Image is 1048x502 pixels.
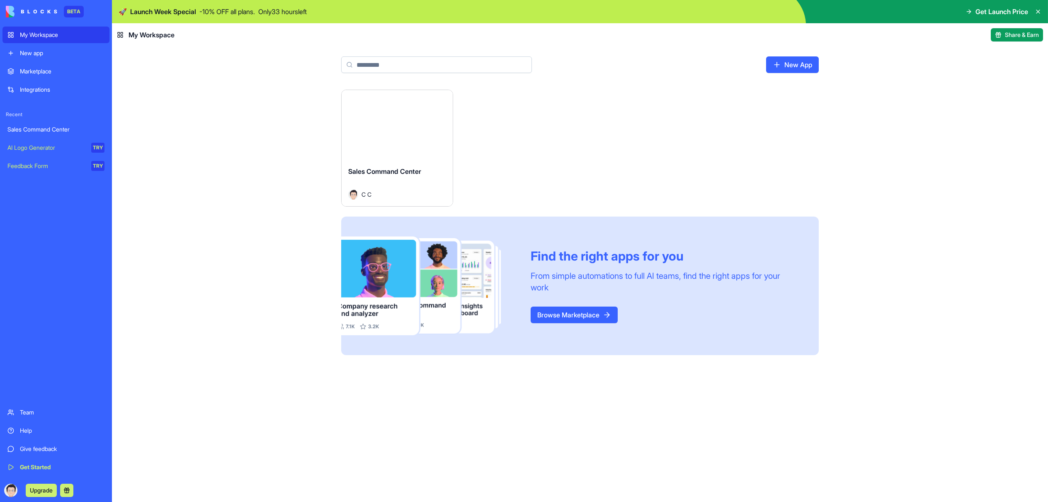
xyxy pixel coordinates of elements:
[2,121,109,138] a: Sales Command Center
[975,7,1028,17] span: Get Launch Price
[531,307,618,323] a: Browse Marketplace
[341,236,517,336] img: Frame_181_egmpey.png
[7,162,85,170] div: Feedback Form
[2,45,109,61] a: New app
[64,6,84,17] div: BETA
[6,6,57,17] img: logo
[2,404,109,421] a: Team
[119,7,127,17] span: 🚀
[7,144,85,152] div: AI Logo Generator
[20,463,104,471] div: Get Started
[91,143,104,153] div: TRY
[130,7,196,17] span: Launch Week Special
[26,484,57,497] button: Upgrade
[4,484,17,497] img: ACg8ocKlUbKIjLLxrAtg2vOX4pfkEzqiNq2uhTAsVpp_A97lSQMlgb6URg=s96-c
[26,486,57,494] a: Upgrade
[20,31,104,39] div: My Workspace
[2,158,109,174] a: Feedback FormTRY
[20,85,104,94] div: Integrations
[20,49,104,57] div: New app
[20,426,104,435] div: Help
[348,167,421,175] span: Sales Command Center
[766,56,819,73] a: New App
[2,459,109,475] a: Get Started
[341,90,453,207] a: Sales Command CenterAvatarC C
[2,27,109,43] a: My Workspace
[7,125,104,134] div: Sales Command Center
[20,408,104,417] div: Team
[199,7,255,17] p: - 10 % OFF all plans.
[258,7,307,17] p: Only 33 hours left
[991,28,1043,41] button: Share & Earn
[2,81,109,98] a: Integrations
[129,30,175,40] span: My Workspace
[348,190,358,200] img: Avatar
[2,139,109,156] a: AI Logo GeneratorTRY
[2,63,109,80] a: Marketplace
[531,270,799,293] div: From simple automations to full AI teams, find the right apps for your work
[2,422,109,439] a: Help
[1005,31,1039,39] span: Share & Earn
[91,161,104,171] div: TRY
[20,67,104,76] div: Marketplace
[531,249,799,263] div: Find the right apps for you
[6,6,84,17] a: BETA
[2,111,109,118] span: Recent
[361,190,371,199] span: C C
[2,441,109,457] a: Give feedback
[20,445,104,453] div: Give feedback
